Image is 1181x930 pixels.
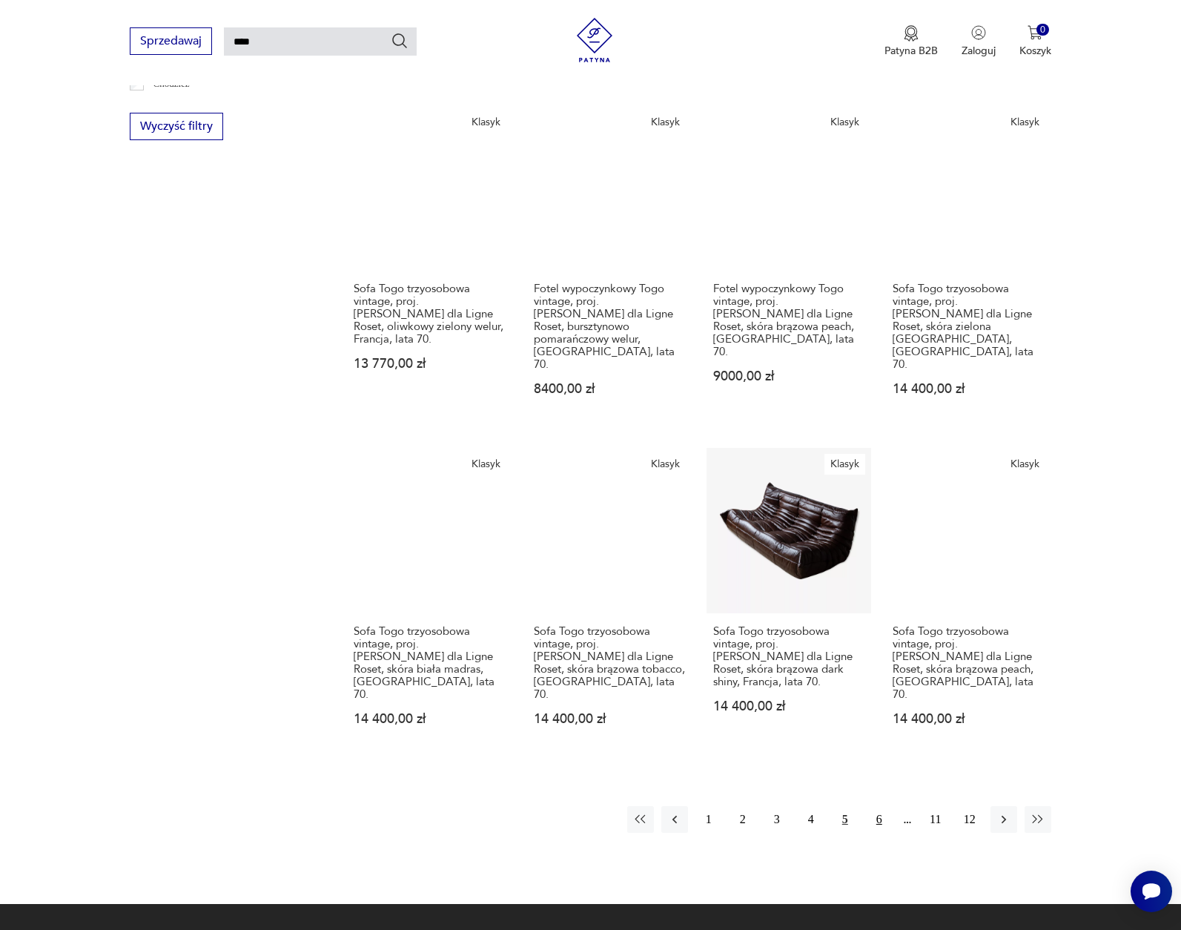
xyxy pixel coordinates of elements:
[1028,25,1042,40] img: Ikona koszyka
[884,44,938,58] p: Patyna B2B
[832,806,859,833] button: 5
[893,625,1044,701] h3: Sofa Togo trzyosobowa vintage, proj. [PERSON_NAME] dla Ligne Roset, skóra brązowa peach, [GEOGRAP...
[354,713,505,725] p: 14 400,00 zł
[1036,24,1049,36] div: 0
[904,25,919,42] img: Ikona medalu
[971,25,986,40] img: Ikonka użytkownika
[130,37,212,47] a: Sprzedawaj
[534,283,685,371] h3: Fotel wypoczynkowy Togo vintage, proj. [PERSON_NAME] dla Ligne Roset, bursztynowo pomarańczowy we...
[347,106,512,424] a: KlasykSofa Togo trzyosobowa vintage, proj. M. Ducaroy dla Ligne Roset, oliwkowy zielony welur, Fr...
[153,96,188,113] p: Ćmielów
[354,357,505,370] p: 13 770,00 zł
[130,113,223,140] button: Wyczyść filtry
[798,806,824,833] button: 4
[130,27,212,55] button: Sprzedawaj
[391,32,408,50] button: Szukaj
[713,625,864,688] h3: Sofa Togo trzyosobowa vintage, proj. [PERSON_NAME] dla Ligne Roset, skóra brązowa dark shiny, Fra...
[866,806,893,833] button: 6
[713,370,864,383] p: 9000,00 zł
[886,106,1051,424] a: KlasykSofa Togo trzyosobowa vintage, proj. M. Ducaroy dla Ligne Roset, skóra zielona dubai, Franc...
[893,283,1044,371] h3: Sofa Togo trzyosobowa vintage, proj. [PERSON_NAME] dla Ligne Roset, skóra zielona [GEOGRAPHIC_DAT...
[1019,25,1051,58] button: 0Koszyk
[1019,44,1051,58] p: Koszyk
[713,700,864,713] p: 14 400,00 zł
[534,625,685,701] h3: Sofa Togo trzyosobowa vintage, proj. [PERSON_NAME] dla Ligne Roset, skóra brązowa tobacco, [GEOGR...
[707,448,871,753] a: KlasykSofa Togo trzyosobowa vintage, proj. M. Ducaroy dla Ligne Roset, skóra brązowa dark shiny, ...
[962,44,996,58] p: Zaloguj
[962,25,996,58] button: Zaloguj
[886,448,1051,753] a: KlasykSofa Togo trzyosobowa vintage, proj. M. Ducaroy dla Ligne Roset, skóra brązowa peach, Franc...
[713,283,864,358] h3: Fotel wypoczynkowy Togo vintage, proj. [PERSON_NAME] dla Ligne Roset, skóra brązowa peach, [GEOGR...
[1131,871,1172,912] iframe: Smartsupp widget button
[695,806,722,833] button: 1
[956,806,983,833] button: 12
[893,713,1044,725] p: 14 400,00 zł
[572,18,617,62] img: Patyna - sklep z meblami i dekoracjami vintage
[707,106,871,424] a: KlasykFotel wypoczynkowy Togo vintage, proj. M. Ducaroy dla Ligne Roset, skóra brązowa peach, Fra...
[764,806,790,833] button: 3
[893,383,1044,395] p: 14 400,00 zł
[354,625,505,701] h3: Sofa Togo trzyosobowa vintage, proj. [PERSON_NAME] dla Ligne Roset, skóra biała madras, [GEOGRAPH...
[730,806,756,833] button: 2
[527,106,692,424] a: KlasykFotel wypoczynkowy Togo vintage, proj. M. Ducaroy dla Ligne Roset, bursztynowo pomarańczowy...
[922,806,949,833] button: 11
[534,383,685,395] p: 8400,00 zł
[884,25,938,58] a: Ikona medaluPatyna B2B
[534,713,685,725] p: 14 400,00 zł
[347,448,512,753] a: KlasykSofa Togo trzyosobowa vintage, proj. M. Ducaroy dla Ligne Roset, skóra biała madras, Francj...
[527,448,692,753] a: KlasykSofa Togo trzyosobowa vintage, proj. M. Ducaroy dla Ligne Roset, skóra brązowa tobacco, Fra...
[354,283,505,346] h3: Sofa Togo trzyosobowa vintage, proj. [PERSON_NAME] dla Ligne Roset, oliwkowy zielony welur, Franc...
[884,25,938,58] button: Patyna B2B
